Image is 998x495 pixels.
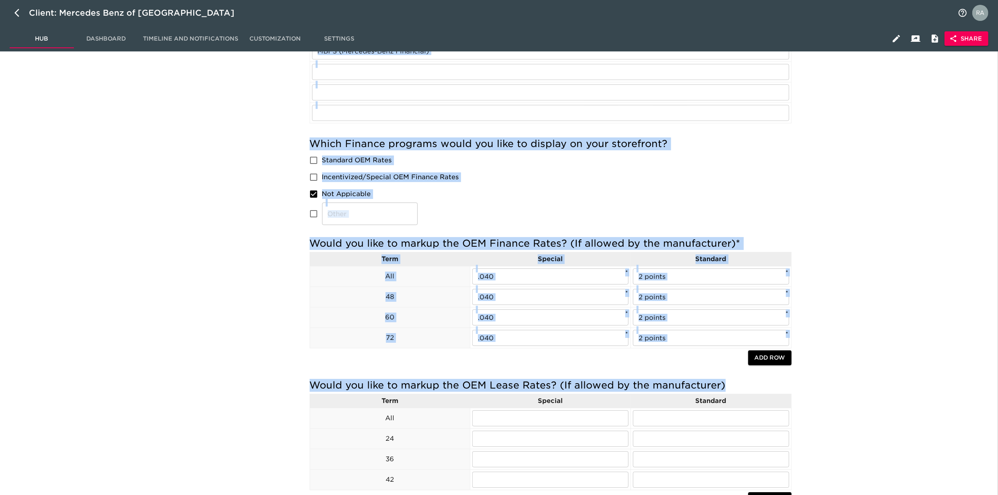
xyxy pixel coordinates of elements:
[633,396,789,406] p: Standard
[312,454,468,464] p: 36
[312,475,468,485] p: 42
[79,34,133,44] span: Dashboard
[887,29,906,48] button: Edit Hub
[312,396,468,406] p: Term
[472,254,629,264] p: Special
[312,434,468,444] p: 24
[312,34,367,44] span: Settings
[143,34,238,44] span: Timeline and Notifications
[29,6,246,19] div: Client: Mercedes Benz of [GEOGRAPHIC_DATA]
[312,313,468,322] p: 60
[945,31,988,46] button: Share
[322,202,418,225] input: Other
[633,254,789,264] p: Standard
[972,5,988,21] img: Profile
[310,137,792,150] h5: Which Finance programs would you like to display on your storefront?
[312,413,468,423] p: All
[312,292,468,302] p: 48
[322,155,392,165] span: Standard OEM Rates
[14,34,69,44] span: Hub
[953,3,972,22] button: notifications
[906,29,925,48] button: Client View
[310,237,792,250] h5: Would you like to markup the OEM Finance Rates? (If allowed by the manufacturer)
[925,29,945,48] button: Internal Notes and Comments
[310,379,792,392] h5: Would you like to markup the OEM Lease Rates? (If allowed by the manufacturer)
[472,396,629,406] p: Special
[322,172,459,182] span: Incentivized/Special OEM Finance Rates
[755,353,785,363] span: Add Row
[951,34,982,44] span: Share
[312,333,468,343] p: 72
[248,34,302,44] span: Customization
[322,189,371,199] span: Not Appicable
[312,254,468,264] p: Term
[312,272,468,281] p: All
[748,350,792,365] button: Add Row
